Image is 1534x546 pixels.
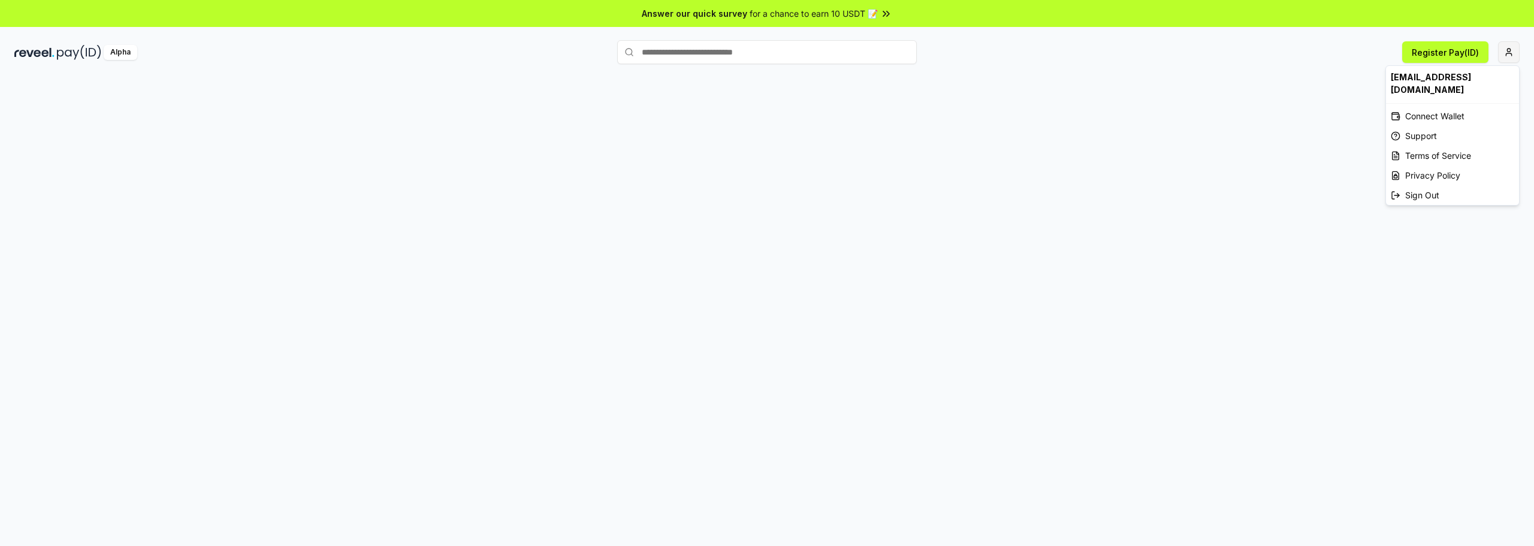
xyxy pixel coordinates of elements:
div: [EMAIL_ADDRESS][DOMAIN_NAME] [1386,66,1519,101]
div: Connect Wallet [1386,106,1519,126]
a: Terms of Service [1386,146,1519,165]
a: Privacy Policy [1386,165,1519,185]
div: Sign Out [1386,185,1519,205]
a: Support [1386,126,1519,146]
